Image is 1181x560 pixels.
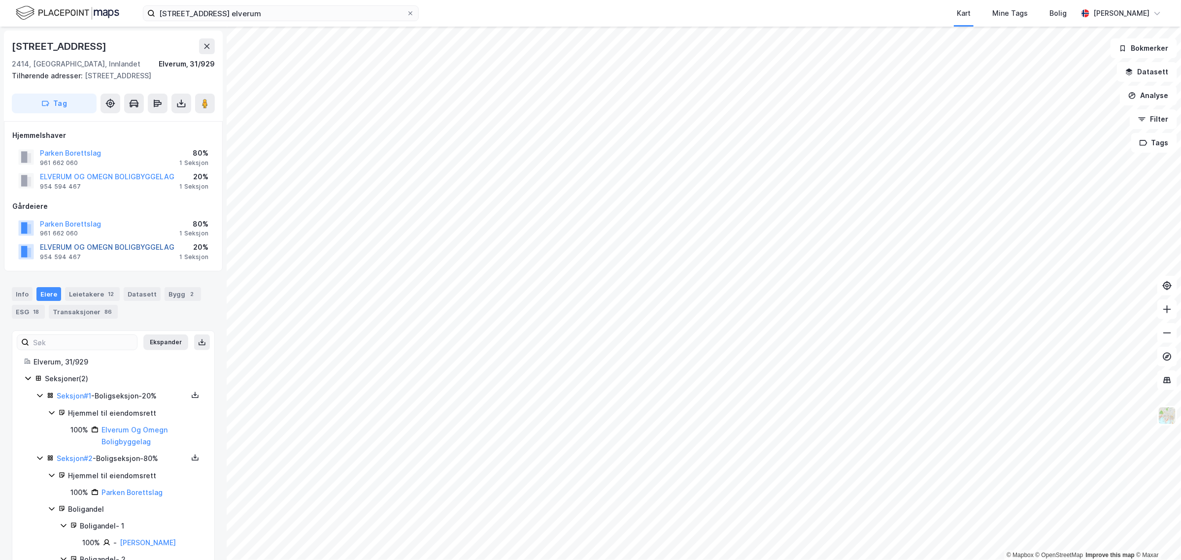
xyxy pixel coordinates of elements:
div: 100% [70,487,88,498]
div: Kontrollprogram for chat [1132,513,1181,560]
div: 2414, [GEOGRAPHIC_DATA], Innlandet [12,58,140,70]
div: Kart [957,7,971,19]
div: - [113,537,117,549]
div: 80% [179,147,208,159]
div: 18 [31,307,41,317]
input: Søk på adresse, matrikkel, gårdeiere, leietakere eller personer [155,6,406,21]
a: Parken Borettslag [101,488,163,496]
button: Bokmerker [1111,38,1177,58]
div: Info [12,287,33,301]
div: Bygg [165,287,201,301]
div: Bolig [1049,7,1067,19]
div: [PERSON_NAME] [1093,7,1149,19]
div: Elverum, 31/929 [159,58,215,70]
div: Boligandel - 1 [80,520,202,532]
button: Tag [12,94,97,113]
div: 86 [102,307,114,317]
div: 961 662 060 [40,230,78,237]
a: [PERSON_NAME] [120,538,176,547]
a: Elverum Og Omegn Boligbyggelag [101,426,168,446]
a: Seksjon#2 [57,454,93,462]
button: Datasett [1117,62,1177,82]
div: Seksjoner ( 2 ) [45,373,202,385]
button: Ekspander [143,334,188,350]
div: 12 [106,289,116,299]
button: Tags [1131,133,1177,153]
div: Mine Tags [992,7,1028,19]
div: 954 594 467 [40,183,81,191]
div: Gårdeiere [12,200,214,212]
img: Z [1158,406,1177,425]
button: Filter [1130,109,1177,129]
input: Søk [29,335,137,350]
div: 20% [179,171,208,183]
a: Mapbox [1007,552,1034,559]
div: 1 Seksjon [179,159,208,167]
div: Hjemmel til eiendomsrett [68,407,202,419]
div: Datasett [124,287,161,301]
div: ESG [12,305,45,319]
div: 2 [187,289,197,299]
div: Elverum, 31/929 [34,356,202,368]
div: - Boligseksjon - 80% [57,453,188,464]
div: [STREET_ADDRESS] [12,38,108,54]
button: Analyse [1120,86,1177,105]
div: 961 662 060 [40,159,78,167]
div: Boligandel [68,503,202,515]
div: 954 594 467 [40,253,81,261]
div: - Boligseksjon - 20% [57,390,188,402]
div: 1 Seksjon [179,253,208,261]
div: 80% [179,218,208,230]
div: Transaksjoner [49,305,118,319]
div: 100% [82,537,100,549]
a: OpenStreetMap [1036,552,1083,559]
div: Leietakere [65,287,120,301]
div: Eiere [36,287,61,301]
div: 1 Seksjon [179,183,208,191]
div: 100% [70,424,88,436]
div: 1 Seksjon [179,230,208,237]
div: 20% [179,241,208,253]
img: logo.f888ab2527a4732fd821a326f86c7f29.svg [16,4,119,22]
div: [STREET_ADDRESS] [12,70,207,82]
span: Tilhørende adresser: [12,71,85,80]
a: Seksjon#1 [57,392,91,400]
iframe: Chat Widget [1132,513,1181,560]
div: Hjemmelshaver [12,130,214,141]
a: Improve this map [1086,552,1135,559]
div: Hjemmel til eiendomsrett [68,470,202,482]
